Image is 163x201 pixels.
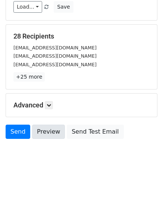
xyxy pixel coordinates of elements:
[126,165,163,201] iframe: Chat Widget
[6,125,30,139] a: Send
[67,125,123,139] a: Send Test Email
[13,101,150,109] h5: Advanced
[13,45,97,51] small: [EMAIL_ADDRESS][DOMAIN_NAME]
[13,72,45,82] a: +25 more
[54,1,73,13] button: Save
[13,1,42,13] a: Load...
[13,62,97,67] small: [EMAIL_ADDRESS][DOMAIN_NAME]
[126,165,163,201] div: Tiện ích trò chuyện
[32,125,65,139] a: Preview
[13,53,97,59] small: [EMAIL_ADDRESS][DOMAIN_NAME]
[13,32,150,40] h5: 28 Recipients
